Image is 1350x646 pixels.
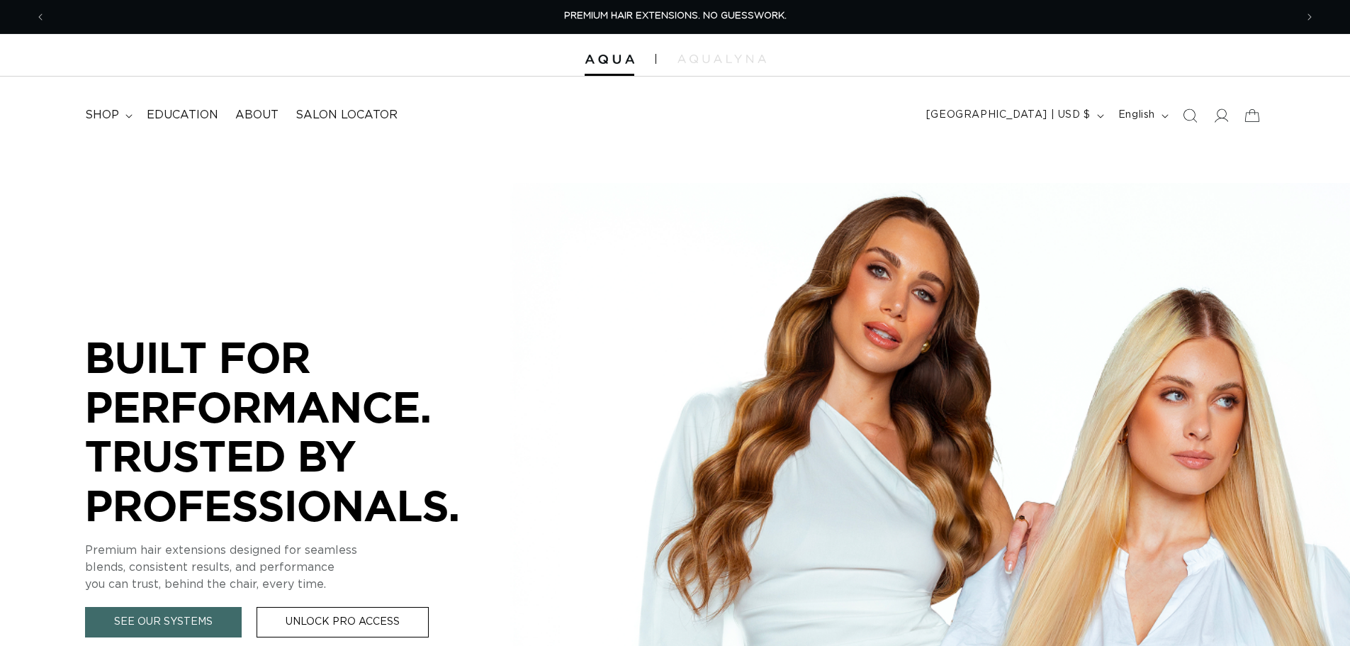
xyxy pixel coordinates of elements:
a: Unlock Pro Access [257,607,429,637]
span: Salon Locator [296,108,398,123]
span: English [1118,108,1155,123]
p: BUILT FOR PERFORMANCE. TRUSTED BY PROFESSIONALS. [85,333,510,530]
a: See Our Systems [85,607,242,637]
button: English [1110,102,1174,129]
summary: Search [1174,100,1205,131]
img: Aqua Hair Extensions [585,55,634,65]
span: Education [147,108,218,123]
a: Education [138,99,227,131]
a: Salon Locator [287,99,406,131]
span: About [235,108,279,123]
span: PREMIUM HAIR EXTENSIONS. NO GUESSWORK. [564,11,787,21]
button: Next announcement [1294,4,1325,30]
p: Premium hair extensions designed for seamless blends, consistent results, and performance you can... [85,542,510,593]
button: [GEOGRAPHIC_DATA] | USD $ [918,102,1110,129]
img: aqualyna.com [677,55,766,63]
a: About [227,99,287,131]
span: shop [85,108,119,123]
button: Previous announcement [25,4,56,30]
summary: shop [77,99,138,131]
span: [GEOGRAPHIC_DATA] | USD $ [926,108,1091,123]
